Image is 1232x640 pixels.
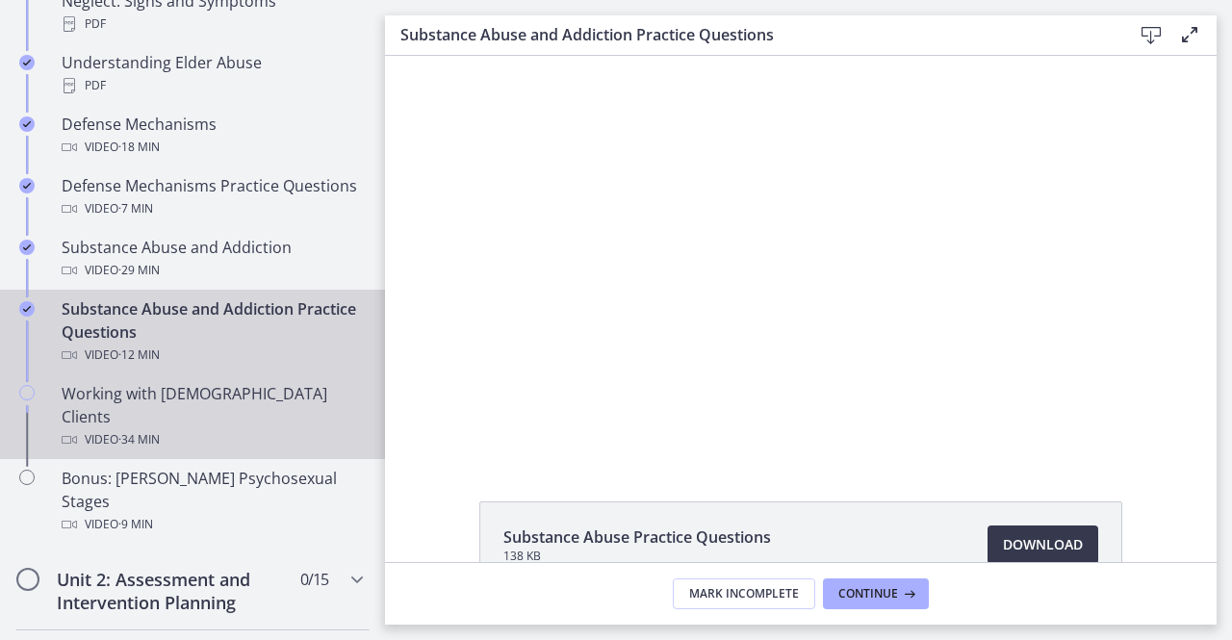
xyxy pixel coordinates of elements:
[118,513,153,536] span: · 9 min
[503,549,771,564] span: 138 KB
[62,113,362,159] div: Defense Mechanisms
[838,586,898,602] span: Continue
[988,525,1098,564] a: Download
[118,344,160,367] span: · 12 min
[62,382,362,451] div: Working with [DEMOGRAPHIC_DATA] Clients
[62,13,362,36] div: PDF
[673,578,815,609] button: Mark Incomplete
[400,23,1101,46] h3: Substance Abuse and Addiction Practice Questions
[62,513,362,536] div: Video
[62,428,362,451] div: Video
[62,236,362,282] div: Substance Abuse and Addiction
[57,568,292,614] h2: Unit 2: Assessment and Intervention Planning
[689,586,799,602] span: Mark Incomplete
[62,197,362,220] div: Video
[62,51,362,97] div: Understanding Elder Abuse
[62,467,362,536] div: Bonus: [PERSON_NAME] Psychosexual Stages
[19,301,35,317] i: Completed
[62,297,362,367] div: Substance Abuse and Addiction Practice Questions
[62,344,362,367] div: Video
[385,56,1217,457] iframe: Video Lesson
[118,259,160,282] span: · 29 min
[118,428,160,451] span: · 34 min
[62,259,362,282] div: Video
[19,116,35,132] i: Completed
[300,568,328,591] span: 0 / 15
[118,136,160,159] span: · 18 min
[62,174,362,220] div: Defense Mechanisms Practice Questions
[62,74,362,97] div: PDF
[118,197,153,220] span: · 7 min
[19,55,35,70] i: Completed
[1003,533,1083,556] span: Download
[62,136,362,159] div: Video
[19,178,35,193] i: Completed
[19,240,35,255] i: Completed
[823,578,929,609] button: Continue
[503,525,771,549] span: Substance Abuse Practice Questions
